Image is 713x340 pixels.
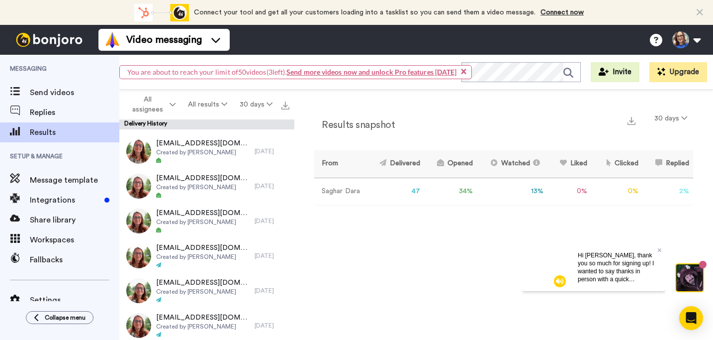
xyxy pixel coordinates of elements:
button: Close [461,66,466,77]
td: 34 % [424,178,477,205]
span: Send videos [30,87,119,99]
img: bj-logo-header-white.svg [12,33,87,47]
span: Created by [PERSON_NAME] [156,148,250,156]
th: Watched [477,150,547,178]
span: Integrations [30,194,100,206]
button: Export all results that match these filters now. [278,97,292,112]
span: Created by [PERSON_NAME] [156,288,250,296]
span: Settings [30,294,119,306]
span: Created by [PERSON_NAME] [156,218,250,226]
img: b9fb52ce-5a14-4a02-bd3c-8ec47a80ee13-thumb.jpg [126,209,151,233]
a: Send more videos now and unlock Pro features [DATE] [286,68,456,76]
div: Open Intercom Messenger [679,306,703,330]
span: Collapse menu [45,314,86,322]
td: 13 % [477,178,547,205]
span: [EMAIL_ADDRESS][DOMAIN_NAME] [156,278,250,288]
span: Workspaces [30,234,119,246]
div: animation [134,4,189,21]
td: 2 % [642,178,693,205]
span: [EMAIL_ADDRESS][DOMAIN_NAME] [156,243,250,253]
button: Export a summary of each team member’s results that match this filter now. [624,113,638,127]
div: [DATE] [255,217,289,225]
a: [EMAIL_ADDRESS][DOMAIN_NAME]Created by [PERSON_NAME][DATE] [119,134,294,169]
a: [EMAIL_ADDRESS][DOMAIN_NAME]Created by [PERSON_NAME][DATE] [119,169,294,204]
span: Message template [30,174,119,186]
span: Created by [PERSON_NAME] [156,323,250,331]
img: 407d2868-3133-46f6-8a59-baad3428d669-thumb.jpg [126,174,151,199]
img: 1e7e1bf7-75c3-4644-b190-53ff3eaf0d16-thumb.jpg [126,243,151,268]
div: [DATE] [255,287,289,295]
img: export.svg [281,102,289,110]
th: Delivered [366,150,425,178]
a: [EMAIL_ADDRESS][DOMAIN_NAME]Created by [PERSON_NAME][DATE] [119,273,294,308]
span: [EMAIL_ADDRESS][DOMAIN_NAME] [156,138,250,148]
img: d9dda091-304b-4d40-b5b8-10ffe1310f31-thumb.jpg [126,313,151,338]
button: All assignees [121,91,182,118]
span: Share library [30,214,119,226]
div: [DATE] [255,182,289,190]
th: Replied [642,150,693,178]
span: [EMAIL_ADDRESS][DOMAIN_NAME] [156,173,250,183]
button: Upgrade [649,62,707,82]
div: Delivery History [119,119,294,129]
a: [EMAIL_ADDRESS][DOMAIN_NAME]Created by [PERSON_NAME][DATE] [119,204,294,238]
span: Replies [30,107,119,118]
img: 1117b4d0-eab7-4822-a875-5be400990497-thumb.jpg [126,278,151,303]
button: 30 days [233,96,278,113]
div: [DATE] [255,322,289,330]
span: Fallbacks [30,254,119,266]
button: Collapse menu [26,311,93,324]
a: Connect now [540,9,584,16]
th: From [314,150,366,178]
span: Video messaging [126,33,202,47]
span: You are about to reach your limit of 50 videos( 3 left). [127,68,456,76]
span: × [461,66,466,77]
th: Opened [424,150,477,178]
td: 47 [366,178,425,205]
img: vm-color.svg [104,32,120,48]
img: c638375f-eacb-431c-9714-bd8d08f708a7-1584310529.jpg [1,2,28,29]
img: export.svg [627,117,635,125]
span: Results [30,126,119,138]
h2: Results snapshot [314,119,395,130]
td: 0 % [547,178,591,205]
span: [EMAIL_ADDRESS][DOMAIN_NAME] [156,313,250,323]
span: Created by [PERSON_NAME] [156,183,250,191]
span: All assignees [127,95,168,114]
button: Invite [591,62,639,82]
span: Connect your tool and get all your customers loading into a tasklist so you can send them a video... [194,9,535,16]
span: Created by [PERSON_NAME] [156,253,250,261]
img: 5b58306b-5862-458a-a7f6-9747e8259eb0-thumb.jpg [126,139,151,164]
a: [EMAIL_ADDRESS][DOMAIN_NAME]Created by [PERSON_NAME][DATE] [119,238,294,273]
td: Saghar Dara [314,178,366,205]
span: [EMAIL_ADDRESS][DOMAIN_NAME] [156,208,250,218]
span: Hi [PERSON_NAME], thank you so much for signing up! I wanted to say thanks in person with a quick... [56,8,132,111]
td: 0 % [591,178,642,205]
th: Clicked [591,150,642,178]
div: [DATE] [255,252,289,260]
div: [DATE] [255,147,289,155]
button: 30 days [648,110,693,127]
img: mute-white.svg [32,32,44,44]
button: All results [182,96,234,113]
th: Liked [547,150,591,178]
